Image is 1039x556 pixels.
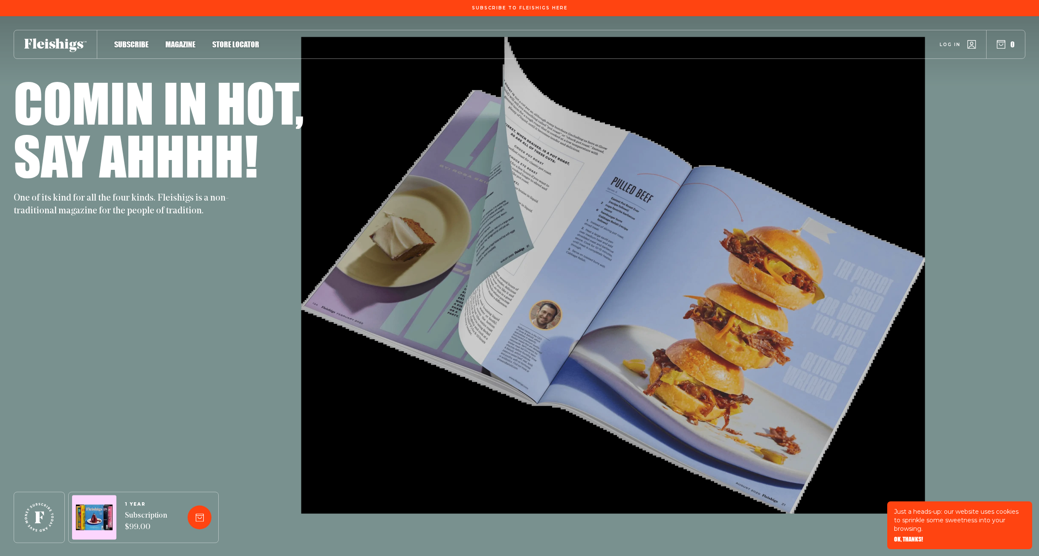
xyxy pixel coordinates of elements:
[14,76,304,129] h1: Comin in hot,
[125,502,167,507] span: 1 YEAR
[470,6,569,10] a: Subscribe To Fleishigs Here
[165,40,195,49] span: Magazine
[125,502,167,533] a: 1 YEARSubscription $99.00
[997,40,1015,49] button: 0
[212,38,259,50] a: Store locator
[940,41,961,48] span: Log in
[212,40,259,49] span: Store locator
[894,536,923,542] button: OK, THANKS!
[165,38,195,50] a: Magazine
[76,504,113,530] img: Magazines image
[125,510,167,533] span: Subscription $99.00
[940,40,976,49] a: Log in
[114,38,148,50] a: Subscribe
[14,192,235,218] p: One of its kind for all the four kinds. Fleishigs is a non-traditional magazine for the people of...
[114,40,148,49] span: Subscribe
[472,6,567,11] span: Subscribe To Fleishigs Here
[14,129,258,182] h1: Say ahhhh!
[894,507,1025,533] p: Just a heads-up: our website uses cookies to sprinkle some sweetness into your browsing.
